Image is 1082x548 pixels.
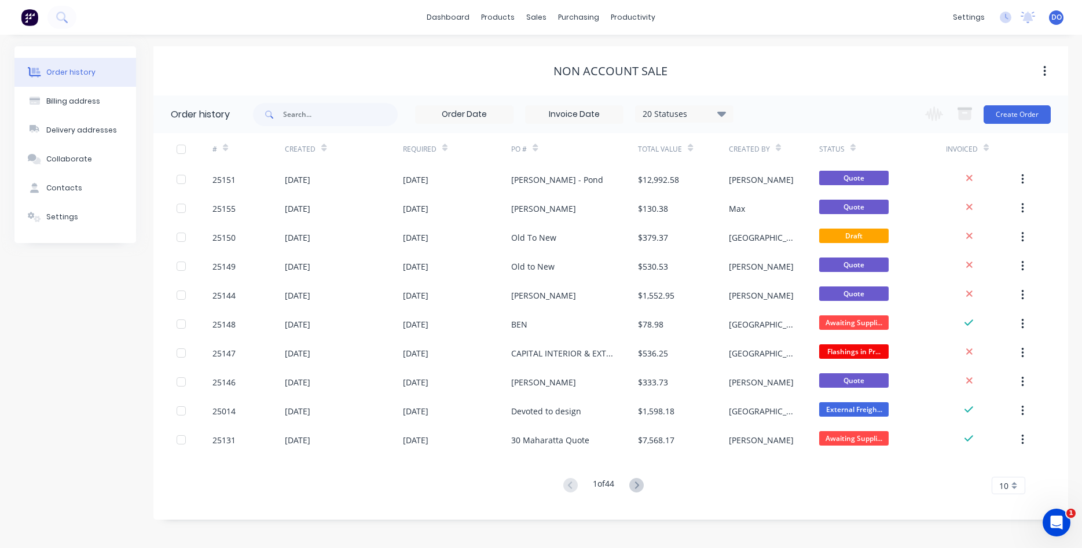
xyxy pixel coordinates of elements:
[638,174,679,186] div: $12,992.58
[212,376,236,388] div: 25146
[1066,509,1076,518] span: 1
[526,106,623,123] input: Invoice Date
[403,144,437,155] div: Required
[553,64,667,78] div: NON ACCOUNT SALE
[212,133,285,165] div: #
[285,174,310,186] div: [DATE]
[212,289,236,301] div: 25144
[212,347,236,359] div: 25147
[285,347,310,359] div: [DATE]
[403,174,428,186] div: [DATE]
[511,318,527,330] div: BEN
[285,405,310,417] div: [DATE]
[46,125,117,135] div: Delivery addresses
[1043,509,1070,536] iframe: Intercom live chat
[946,144,978,155] div: Invoiced
[638,347,668,359] div: $536.25
[511,144,527,155] div: PO #
[212,231,236,244] div: 25150
[285,144,316,155] div: Created
[403,203,428,215] div: [DATE]
[14,145,136,174] button: Collaborate
[638,260,668,273] div: $530.53
[285,376,310,388] div: [DATE]
[984,105,1051,124] button: Create Order
[520,9,552,26] div: sales
[285,133,402,165] div: Created
[285,318,310,330] div: [DATE]
[819,286,889,301] span: Quote
[46,212,78,222] div: Settings
[819,171,889,185] span: Quote
[729,318,796,330] div: [GEOGRAPHIC_DATA]
[729,203,745,215] div: Max
[729,347,796,359] div: [GEOGRAPHIC_DATA]
[46,183,82,193] div: Contacts
[511,231,556,244] div: Old To New
[819,144,845,155] div: Status
[605,9,661,26] div: productivity
[638,318,663,330] div: $78.98
[729,231,796,244] div: [GEOGRAPHIC_DATA]
[638,203,668,215] div: $130.38
[285,231,310,244] div: [DATE]
[285,289,310,301] div: [DATE]
[416,106,513,123] input: Order Date
[511,260,555,273] div: Old to New
[511,203,576,215] div: [PERSON_NAME]
[819,402,889,417] span: External Freigh...
[511,434,589,446] div: 30 Maharatta Quote
[475,9,520,26] div: products
[1051,12,1062,23] span: DO
[403,347,428,359] div: [DATE]
[403,260,428,273] div: [DATE]
[403,434,428,446] div: [DATE]
[729,434,794,446] div: [PERSON_NAME]
[283,103,398,126] input: Search...
[14,58,136,87] button: Order history
[212,318,236,330] div: 25148
[819,431,889,446] span: Awaiting Suppli...
[819,373,889,388] span: Quote
[46,96,100,106] div: Billing address
[212,405,236,417] div: 25014
[819,344,889,359] span: Flashings in Pr...
[729,174,794,186] div: [PERSON_NAME]
[511,174,603,186] div: [PERSON_NAME] - Pond
[511,405,581,417] div: Devoted to design
[14,203,136,231] button: Settings
[729,289,794,301] div: [PERSON_NAME]
[14,116,136,145] button: Delivery addresses
[729,260,794,273] div: [PERSON_NAME]
[46,154,92,164] div: Collaborate
[403,133,512,165] div: Required
[729,133,819,165] div: Created By
[212,434,236,446] div: 25131
[636,108,733,120] div: 20 Statuses
[14,87,136,116] button: Billing address
[638,144,682,155] div: Total Value
[511,347,615,359] div: CAPITAL INTERIOR & EXTERIOR
[729,405,796,417] div: [GEOGRAPHIC_DATA]
[403,376,428,388] div: [DATE]
[819,258,889,272] span: Quote
[285,260,310,273] div: [DATE]
[285,434,310,446] div: [DATE]
[638,289,674,301] div: $1,552.95
[212,144,217,155] div: #
[729,376,794,388] div: [PERSON_NAME]
[638,133,728,165] div: Total Value
[638,231,668,244] div: $379.37
[212,174,236,186] div: 25151
[14,174,136,203] button: Contacts
[552,9,605,26] div: purchasing
[403,231,428,244] div: [DATE]
[638,405,674,417] div: $1,598.18
[999,480,1008,492] span: 10
[729,144,770,155] div: Created By
[819,229,889,243] span: Draft
[819,200,889,214] span: Quote
[638,434,674,446] div: $7,568.17
[511,376,576,388] div: [PERSON_NAME]
[212,203,236,215] div: 25155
